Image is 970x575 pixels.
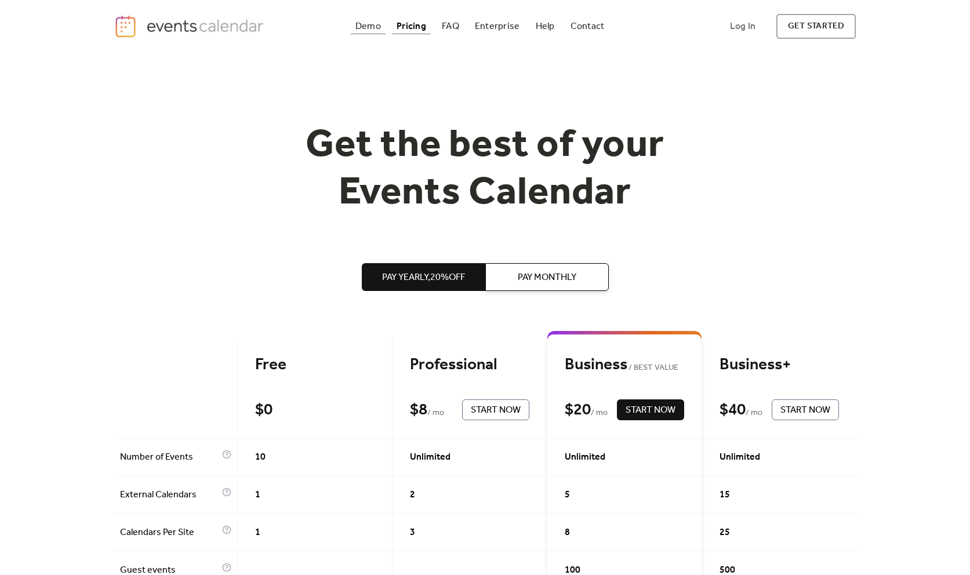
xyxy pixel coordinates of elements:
[591,406,608,420] span: / mo
[427,406,444,420] span: / mo
[565,488,570,502] span: 5
[120,526,219,540] span: Calendars Per Site
[720,355,839,375] div: Business+
[120,450,219,464] span: Number of Events
[720,488,730,502] span: 15
[355,23,381,30] div: Demo
[720,526,730,540] span: 25
[462,399,529,420] button: Start Now
[536,23,555,30] div: Help
[410,355,529,375] div: Professional
[720,400,746,420] div: $ 40
[776,14,856,39] a: get started
[565,450,605,464] span: Unlimited
[410,488,415,502] span: 2
[114,14,267,38] a: home
[471,403,521,417] span: Start Now
[720,450,760,464] span: Unlimited
[718,14,767,39] a: Log In
[772,399,839,420] button: Start Now
[392,19,431,34] a: Pricing
[531,19,560,34] a: Help
[485,263,609,291] button: Pay Monthly
[382,271,465,285] span: Pay Yearly, 20% off
[255,488,260,502] span: 1
[442,23,459,30] div: FAQ
[780,403,830,417] span: Start Now
[255,526,260,540] span: 1
[565,400,591,420] div: $ 20
[746,406,762,420] span: / mo
[263,122,708,217] h1: Get the best of your Events Calendar
[518,271,576,285] span: Pay Monthly
[627,361,679,375] span: BEST VALUE
[437,19,464,34] a: FAQ
[565,526,570,540] span: 8
[255,450,266,464] span: 10
[120,488,219,502] span: External Calendars
[626,403,675,417] span: Start Now
[475,23,519,30] div: Enterprise
[351,19,386,34] a: Demo
[397,23,426,30] div: Pricing
[410,450,451,464] span: Unlimited
[410,400,427,420] div: $ 8
[255,355,375,375] div: Free
[470,19,524,34] a: Enterprise
[565,355,684,375] div: Business
[571,23,605,30] div: Contact
[617,399,684,420] button: Start Now
[255,400,273,420] div: $ 0
[566,19,609,34] a: Contact
[410,526,415,540] span: 3
[362,263,485,291] button: Pay Yearly,20%off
